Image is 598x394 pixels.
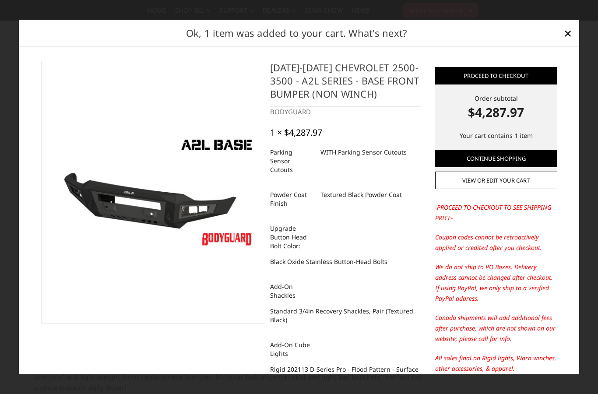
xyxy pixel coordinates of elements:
[270,127,322,138] div: 1 × $4,287.97
[435,150,557,167] a: Continue Shopping
[270,61,421,107] h4: [DATE]-[DATE] Chevrolet 2500-3500 - A2L Series - Base Front Bumper (Non Winch)
[435,262,557,304] p: We do not ship to PO Boxes. Delivery address cannot be changed after checkout. If using PayPal, w...
[435,94,557,121] div: Order subtotal
[320,187,402,203] dd: Textured Black Powder Coat
[435,130,557,141] p: Your cart contains 1 item
[33,26,561,40] h2: Ok, 1 item was added to your cart. What's next?
[270,187,314,211] dt: Powder Coat Finish
[270,303,421,328] dd: Standard 3/4in Recovery Shackles, Pair (Textured Black)
[270,362,421,386] dd: Rigid 202113 D-Series Pro - Flood Pattern - Surface Mount (2 pair)
[561,26,575,40] a: Close
[270,221,314,254] dt: Upgrade Button Head Bolt Color:
[435,103,557,121] strong: $4,287.97
[435,232,557,253] p: Coupon codes cannot be retroactively applied or credited after you checkout.
[435,313,557,344] p: Canada shipments will add additional fees after purchase, which are not shown on our website; ple...
[270,337,314,362] dt: Add-On Cube Lights
[270,279,314,303] dt: Add-On Shackles
[435,353,557,374] p: All sales final on Rigid lights, Warn winches, other accessories, & apparel.
[435,202,557,223] p: -PROCEED TO CHECKOUT TO SEE SHIPPING PRICE-
[46,132,260,252] img: 2015-2019 Chevrolet 2500-3500 - A2L Series - Base Front Bumper (Non Winch)
[435,172,557,189] a: View or edit your cart
[320,144,407,160] dd: WITH Parking Sensor Cutouts
[270,254,387,270] dd: Black Oxide Stainless Button-Head Bolts
[270,144,314,178] dt: Parking Sensor Cutouts
[270,107,421,117] div: BODYGUARD
[564,24,572,42] span: ×
[435,67,557,84] a: Proceed to checkout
